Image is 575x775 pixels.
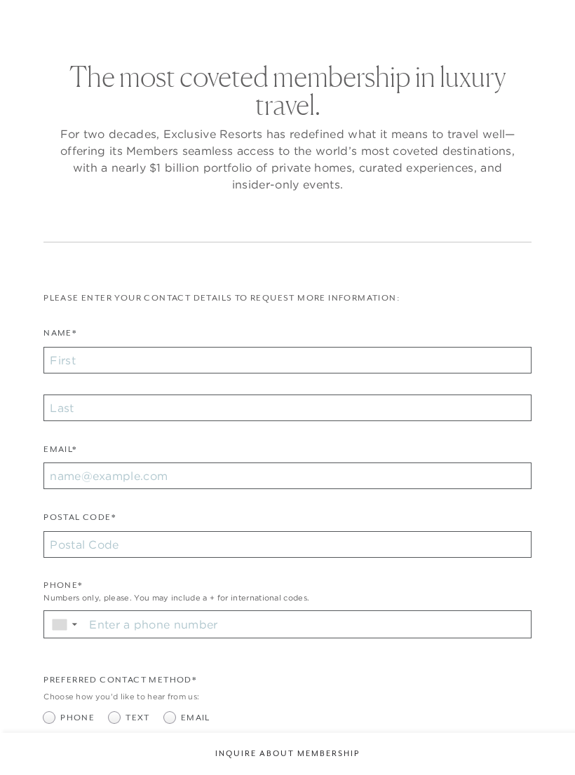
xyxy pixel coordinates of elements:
[181,711,210,725] span: Email
[43,347,532,373] input: First
[43,673,196,694] legend: Preferred Contact Method*
[43,592,532,604] div: Numbers only, please. You may include a + for international codes.
[43,292,532,305] p: Please enter your contact details to request more information:
[126,711,150,725] span: Text
[43,327,76,347] label: Name*
[70,620,79,629] span: ▼
[84,611,531,638] input: Enter a phone number
[44,611,84,638] div: Country Code Selector
[43,531,532,558] input: Postal Code
[60,711,95,725] span: Phone
[56,125,519,193] p: For two decades, Exclusive Resorts has redefined what it means to travel well—offering its Member...
[43,579,532,592] div: Phone*
[543,15,561,25] button: Open navigation
[43,462,532,489] input: name@example.com
[43,395,532,421] input: Last
[56,62,519,118] h2: The most coveted membership in luxury travel.
[43,691,532,703] div: Choose how you'd like to hear from us:
[43,511,116,531] label: Postal Code*
[43,443,76,463] label: Email*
